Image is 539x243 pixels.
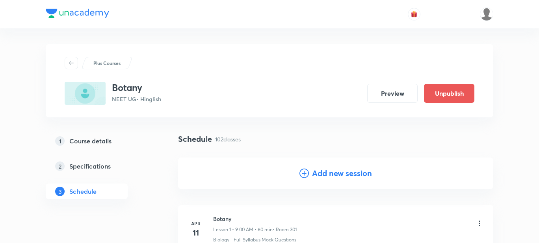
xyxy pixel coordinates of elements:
img: Company Logo [46,9,109,18]
h6: Apr [188,220,204,227]
p: • Room 301 [273,226,297,233]
button: avatar [408,8,420,20]
button: Preview [367,84,418,103]
p: 2 [55,161,65,171]
img: Aamir Yousuf [480,7,493,21]
h6: Botany [213,215,297,223]
a: Company Logo [46,9,109,20]
a: 1Course details [46,133,153,149]
p: 3 [55,187,65,196]
img: Add [462,158,493,189]
h4: Schedule [178,133,212,145]
p: 1 [55,136,65,146]
h3: Botany [112,82,161,93]
h5: Schedule [69,187,97,196]
img: avatar [411,11,418,18]
button: Unpublish [424,84,474,103]
img: 0D2C5F2B-2D74-41C5-AAC2-080F837D51C0_plus.png [65,82,106,105]
p: 102 classes [215,135,241,143]
h5: Course details [69,136,112,146]
p: Plus Courses [93,59,121,67]
a: 2Specifications [46,158,153,174]
h4: Add new session [312,167,372,179]
h4: 11 [188,227,204,239]
h5: Specifications [69,161,111,171]
p: NEET UG • Hinglish [112,95,161,103]
p: Lesson 1 • 9:00 AM • 60 min [213,226,273,233]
